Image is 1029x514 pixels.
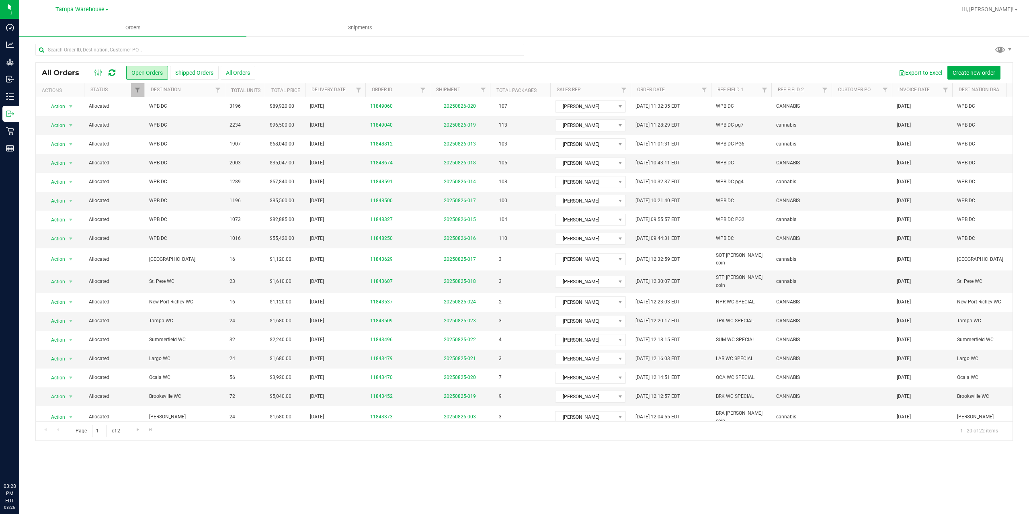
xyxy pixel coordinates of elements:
[44,254,66,265] span: Action
[716,121,744,129] span: WPB DC pg7
[444,235,476,241] a: 20250826-016
[149,298,220,306] span: New Port Richey WC
[716,355,753,362] span: LAR WC SPECIAL
[270,355,291,362] span: $1,680.00
[370,355,393,362] a: 11843479
[66,158,76,169] span: select
[44,391,66,402] span: Action
[89,256,139,263] span: Allocated
[897,336,911,344] span: [DATE]
[6,41,14,49] inline-svg: Analytics
[957,159,1028,167] span: WPB DC
[230,355,235,362] span: 24
[635,159,680,167] span: [DATE] 10:43:11 EDT
[555,334,615,346] span: [PERSON_NAME]
[698,83,711,97] a: Filter
[126,66,168,80] button: Open Orders
[555,101,615,112] span: [PERSON_NAME]
[776,102,800,110] span: CANNABIS
[444,122,476,128] a: 20250826-019
[246,19,474,36] a: Shipments
[310,178,324,186] span: [DATE]
[270,374,291,381] span: $3,920.00
[55,6,105,13] span: Tampa Warehouse
[270,178,294,186] span: $57,840.00
[557,87,581,92] a: Sales Rep
[635,102,680,110] span: [DATE] 11:32:35 EDT
[132,425,143,436] a: Go to the next page
[90,87,108,92] a: Status
[66,315,76,327] span: select
[66,297,76,308] span: select
[555,195,615,207] span: [PERSON_NAME]
[495,254,506,265] span: 3
[270,197,294,205] span: $85,560.00
[495,276,506,287] span: 3
[444,318,476,324] a: 20250825-023
[230,298,235,306] span: 16
[495,138,511,150] span: 103
[89,159,139,167] span: Allocated
[635,336,680,344] span: [DATE] 12:18:15 EDT
[716,197,734,205] span: WPB DC
[231,88,260,93] a: Total Units
[617,83,631,97] a: Filter
[495,372,506,383] span: 7
[230,216,241,223] span: 1073
[44,158,66,169] span: Action
[89,317,139,325] span: Allocated
[444,217,476,222] a: 20250826-015
[230,374,235,381] span: 56
[555,315,615,327] span: [PERSON_NAME]
[270,278,291,285] span: $1,610.00
[310,278,324,285] span: [DATE]
[19,19,246,36] a: Orders
[776,336,800,344] span: CANNABIS
[66,412,76,423] span: select
[270,256,291,263] span: $1,120.00
[270,298,291,306] span: $1,120.00
[270,102,294,110] span: $89,920.00
[230,256,235,263] span: 16
[372,87,392,92] a: Order ID
[149,216,220,223] span: WPB DC
[89,278,139,285] span: Allocated
[66,372,76,383] span: select
[89,216,139,223] span: Allocated
[897,197,911,205] span: [DATE]
[66,139,76,150] span: select
[635,140,680,148] span: [DATE] 11:01:31 EDT
[495,119,511,131] span: 113
[89,121,139,129] span: Allocated
[477,83,490,97] a: Filter
[149,102,220,110] span: WPB DC
[495,334,506,346] span: 4
[44,195,66,207] span: Action
[6,58,14,66] inline-svg: Grow
[555,276,615,287] span: [PERSON_NAME]
[416,83,430,97] a: Filter
[897,178,911,186] span: [DATE]
[776,235,800,242] span: CANNABIS
[957,278,1028,285] span: St. Pete WC
[151,87,181,92] a: Destination
[635,216,680,223] span: [DATE] 09:55:57 EDT
[370,159,393,167] a: 11848674
[89,298,139,306] span: Allocated
[444,337,476,342] a: 20250825-022
[270,140,294,148] span: $68,040.00
[66,391,76,402] span: select
[897,317,911,325] span: [DATE]
[957,178,1028,186] span: WPB DC
[444,393,476,399] a: 20250825-019
[555,391,615,402] span: [PERSON_NAME]
[89,178,139,186] span: Allocated
[230,121,241,129] span: 2234
[897,278,911,285] span: [DATE]
[310,298,324,306] span: [DATE]
[957,140,1028,148] span: WPB DC
[310,140,324,148] span: [DATE]
[66,233,76,244] span: select
[42,68,87,77] span: All Orders
[495,157,511,169] span: 105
